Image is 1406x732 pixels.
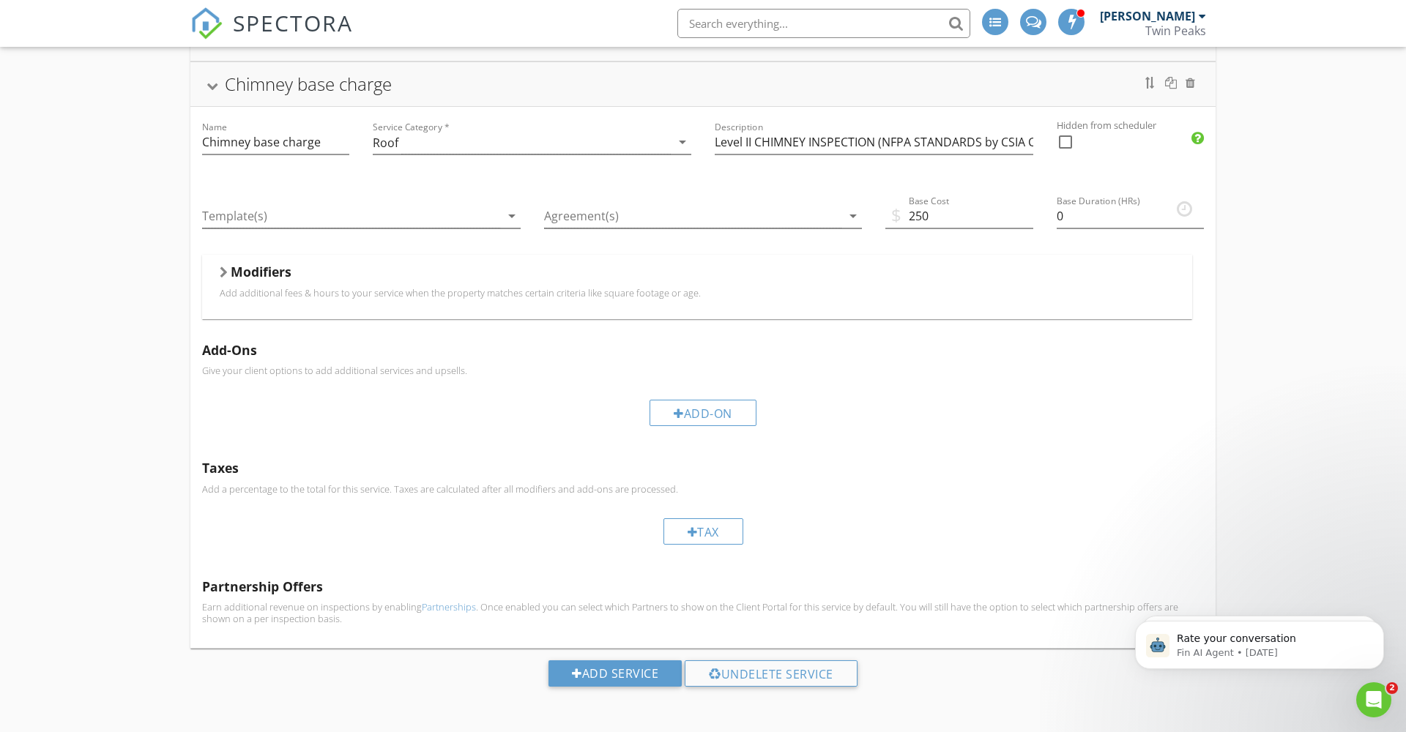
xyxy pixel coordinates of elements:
div: [PERSON_NAME] [1100,9,1195,23]
i: arrow_drop_down [674,133,691,151]
h5: Modifiers [231,264,291,279]
input: Base Cost [885,204,1033,228]
h5: Taxes [202,460,1204,475]
span: $ [891,202,901,228]
input: Name [202,130,349,154]
img: The Best Home Inspection Software - Spectora [190,7,223,40]
p: Add additional fees & hours to your service when the property matches certain criteria like squar... [220,287,1175,299]
p: Earn additional revenue on inspections by enabling . Once enabled you can select which Partners t... [202,601,1204,624]
div: Tax [663,518,743,545]
a: SPECTORA [190,20,353,51]
p: Add a percentage to the total for this service. Taxes are calculated after all modifiers and add-... [202,483,1204,495]
div: Roof [373,136,398,149]
div: Undelete Service [685,660,858,687]
input: Description [715,130,1033,154]
span: SPECTORA [233,7,353,38]
input: Search everything... [677,9,970,38]
p: Give your client options to add additional services and upsells. [202,365,1204,376]
iframe: Intercom notifications message [1113,590,1406,692]
input: Base Duration (HRs) [1057,204,1204,228]
div: Chimney base charge [225,72,392,96]
i: arrow_drop_down [503,207,521,225]
span: 2 [1386,682,1398,694]
div: Twin Peaks [1145,23,1206,38]
h5: Add-Ons [202,343,1204,357]
iframe: Intercom live chat [1356,682,1391,717]
a: Partnerships [422,600,476,613]
i: arrow_drop_down [844,207,862,225]
div: Add-On [650,400,756,426]
div: Add Service [548,660,682,687]
h5: Partnership Offers [202,579,1204,594]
